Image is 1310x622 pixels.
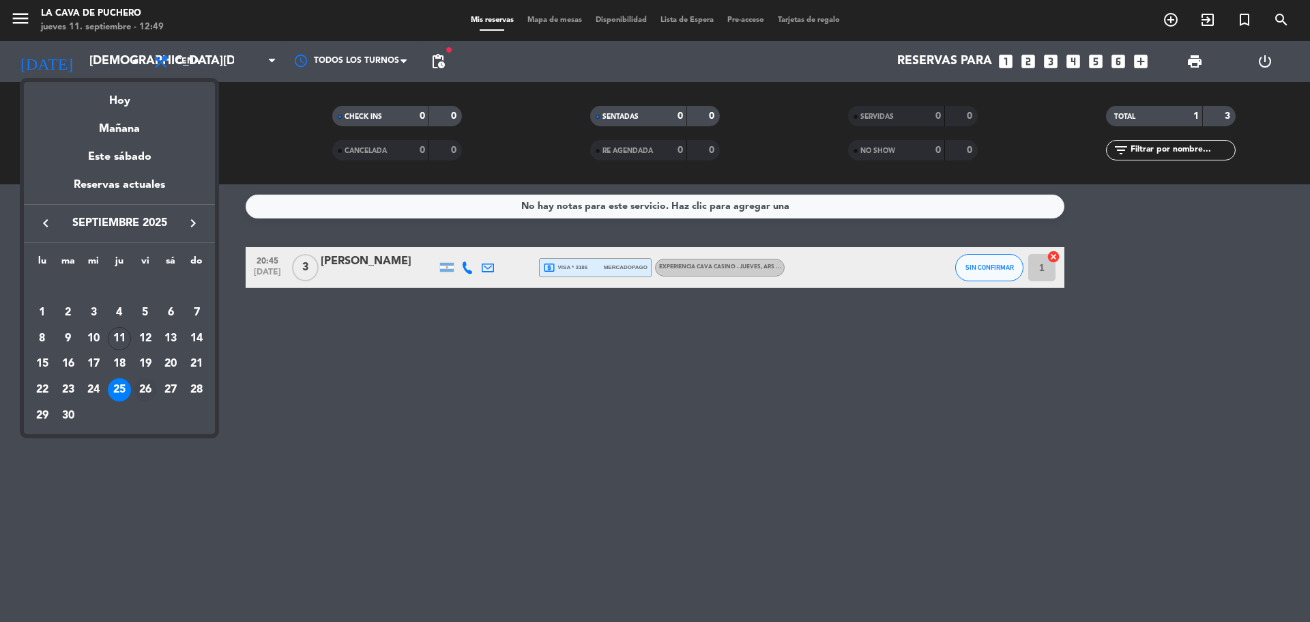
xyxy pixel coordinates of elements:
[82,352,105,376] div: 17
[82,301,105,324] div: 3
[106,253,132,274] th: jueves
[159,301,182,324] div: 6
[57,378,80,401] div: 23
[55,300,81,326] td: 2 de septiembre de 2025
[185,327,208,350] div: 14
[185,215,201,231] i: keyboard_arrow_right
[158,351,184,377] td: 20 de septiembre de 2025
[158,326,184,352] td: 13 de septiembre de 2025
[29,351,55,377] td: 15 de septiembre de 2025
[81,351,106,377] td: 17 de septiembre de 2025
[159,327,182,350] div: 13
[38,215,54,231] i: keyboard_arrow_left
[184,300,209,326] td: 7 de septiembre de 2025
[82,378,105,401] div: 24
[29,403,55,429] td: 29 de septiembre de 2025
[24,82,215,110] div: Hoy
[108,378,131,401] div: 25
[158,300,184,326] td: 6 de septiembre de 2025
[55,326,81,352] td: 9 de septiembre de 2025
[55,253,81,274] th: martes
[185,378,208,401] div: 28
[134,352,157,376] div: 19
[81,326,106,352] td: 10 de septiembre de 2025
[134,301,157,324] div: 5
[159,352,182,376] div: 20
[184,377,209,403] td: 28 de septiembre de 2025
[57,404,80,427] div: 30
[31,301,54,324] div: 1
[55,403,81,429] td: 30 de septiembre de 2025
[184,326,209,352] td: 14 de septiembre de 2025
[31,378,54,401] div: 22
[106,300,132,326] td: 4 de septiembre de 2025
[81,377,106,403] td: 24 de septiembre de 2025
[132,351,158,377] td: 19 de septiembre de 2025
[106,351,132,377] td: 18 de septiembre de 2025
[24,110,215,138] div: Mañana
[29,274,209,300] td: SEP.
[159,378,182,401] div: 27
[31,404,54,427] div: 29
[132,377,158,403] td: 26 de septiembre de 2025
[108,301,131,324] div: 4
[132,326,158,352] td: 12 de septiembre de 2025
[185,352,208,376] div: 21
[106,377,132,403] td: 25 de septiembre de 2025
[132,253,158,274] th: viernes
[82,327,105,350] div: 10
[33,214,58,232] button: keyboard_arrow_left
[58,214,181,232] span: septiembre 2025
[132,300,158,326] td: 5 de septiembre de 2025
[81,300,106,326] td: 3 de septiembre de 2025
[108,327,131,350] div: 11
[31,327,54,350] div: 8
[29,326,55,352] td: 8 de septiembre de 2025
[57,301,80,324] div: 2
[181,214,205,232] button: keyboard_arrow_right
[158,253,184,274] th: sábado
[185,301,208,324] div: 7
[158,377,184,403] td: 27 de septiembre de 2025
[134,327,157,350] div: 12
[57,327,80,350] div: 9
[106,326,132,352] td: 11 de septiembre de 2025
[29,253,55,274] th: lunes
[184,351,209,377] td: 21 de septiembre de 2025
[57,352,80,376] div: 16
[55,377,81,403] td: 23 de septiembre de 2025
[24,176,215,204] div: Reservas actuales
[108,352,131,376] div: 18
[134,378,157,401] div: 26
[31,352,54,376] div: 15
[184,253,209,274] th: domingo
[29,377,55,403] td: 22 de septiembre de 2025
[24,138,215,176] div: Este sábado
[29,300,55,326] td: 1 de septiembre de 2025
[81,253,106,274] th: miércoles
[55,351,81,377] td: 16 de septiembre de 2025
